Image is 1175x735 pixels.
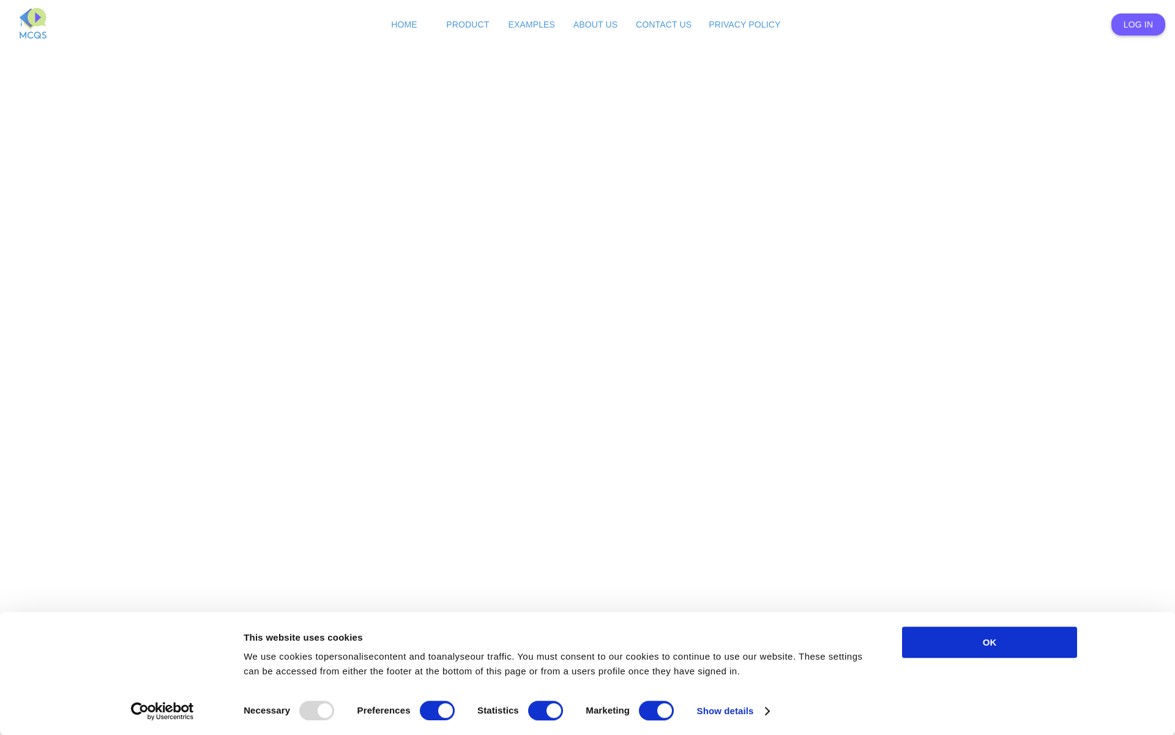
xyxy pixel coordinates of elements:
[586,705,630,715] strong: Marketing
[391,20,417,29] span: Home
[569,13,622,36] a: About Us
[441,13,494,36] a: Product
[697,702,769,720] a: Show details
[632,13,695,36] a: Contact Us
[1124,20,1153,29] span: Log In
[324,651,374,661] g: personalise
[446,20,489,29] span: Product
[1111,13,1165,36] a: Log In
[902,627,1077,658] button: OK
[109,702,216,720] a: Usercentrics Cookiebot - opens in a new window
[244,705,290,715] strong: Necessary
[573,20,617,29] span: About Us
[636,20,692,29] span: Contact Us
[20,8,47,39] img: MCQS-full.svg
[504,13,559,36] a: Examples
[705,13,784,36] a: Privacy Policy
[244,649,875,679] div: We use cookies to content and to our traffic. You must consent to our cookies to continue to use ...
[477,705,519,715] strong: Statistics
[357,705,411,715] strong: Preferences
[436,651,470,661] g: analyse
[709,20,780,29] span: Privacy Policy
[377,13,431,36] a: Home
[243,696,244,696] legend: Consent Selection
[244,630,875,645] div: This website uses cookies
[508,20,555,29] span: Examples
